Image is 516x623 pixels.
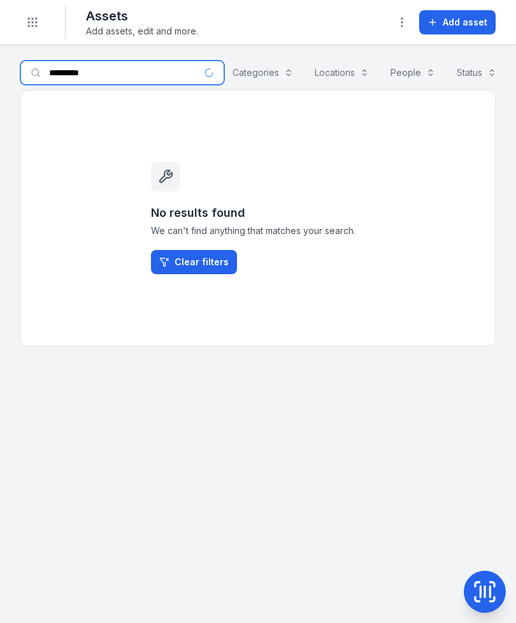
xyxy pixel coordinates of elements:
[224,61,301,85] button: Categories
[20,10,45,34] button: Toggle navigation
[448,61,505,85] button: Status
[86,7,198,25] h2: Assets
[382,61,443,85] button: People
[151,224,365,237] span: We can't find anything that matches your search.
[443,16,487,29] span: Add asset
[306,61,377,85] button: Locations
[151,204,365,222] h3: No results found
[151,250,237,274] a: Clear filters
[86,25,198,38] span: Add assets, edit and more.
[419,10,496,34] button: Add asset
